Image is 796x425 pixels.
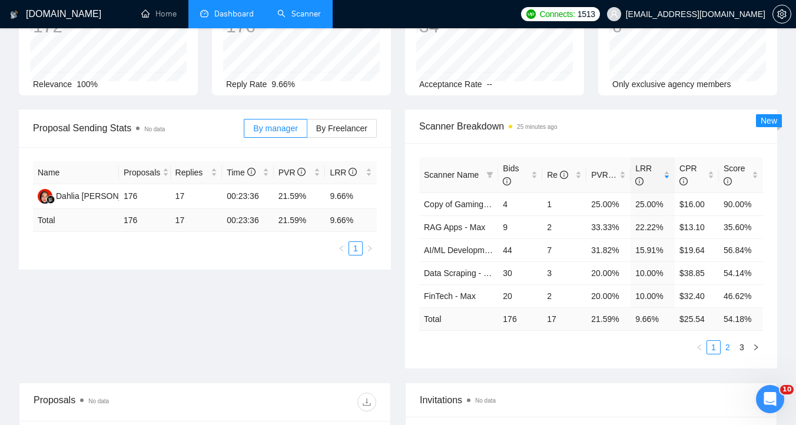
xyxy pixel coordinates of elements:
span: info-circle [679,177,688,185]
span: download [358,397,376,407]
td: 00:23:36 [222,209,274,232]
span: info-circle [560,171,568,179]
li: 2 [721,340,735,354]
span: filter [484,166,496,184]
td: 21.59 % [586,307,631,330]
td: 56.84% [719,238,763,261]
td: $13.10 [675,215,719,238]
span: info-circle [724,177,732,185]
span: Invitations [420,393,762,407]
td: 90.00% [719,192,763,215]
li: Next Page [749,340,763,354]
td: 44 [498,238,542,261]
span: right [752,344,759,351]
td: 21.59 % [274,209,326,232]
td: $ 25.54 [675,307,719,330]
td: 9.66 % [631,307,675,330]
td: 17 [171,209,223,232]
td: 3 [542,261,586,284]
td: 9 [498,215,542,238]
span: CPR [679,164,697,186]
span: info-circle [349,168,357,176]
td: 176 [498,307,542,330]
td: 10.00% [631,284,675,307]
td: 7 [542,238,586,261]
span: Scanner Breakdown [419,119,763,134]
td: 20.00% [586,284,631,307]
span: Acceptance Rate [419,79,482,89]
td: 20 [498,284,542,307]
span: user [610,10,618,18]
span: Connects: [539,8,575,21]
td: 9.66 % [325,209,377,232]
span: info-circle [635,177,644,185]
span: By manager [253,124,297,133]
td: $38.85 [675,261,719,284]
span: No data [475,397,496,404]
a: DWDahlia [PERSON_NAME] [38,191,150,200]
span: Relevance [33,79,72,89]
a: setting [772,9,791,19]
td: 20.00% [586,261,631,284]
span: 100% [77,79,98,89]
span: info-circle [297,168,306,176]
span: Replies [175,166,209,179]
span: filter [486,171,493,178]
td: 30 [498,261,542,284]
span: Scanner Name [424,170,479,180]
span: Dashboard [214,9,254,19]
li: Previous Page [692,340,707,354]
span: LRR [635,164,652,186]
button: download [357,393,376,411]
td: 1 [542,192,586,215]
td: 10.00% [631,261,675,284]
a: searchScanner [277,9,321,19]
span: Proposal Sending Stats [33,121,244,135]
td: 4 [498,192,542,215]
span: left [696,344,703,351]
th: Name [33,161,119,184]
span: PVR [591,170,619,180]
a: 1 [349,242,362,255]
span: 10 [780,385,794,394]
span: setting [773,9,791,19]
td: 15.91% [631,238,675,261]
div: Proposals [34,393,205,411]
span: By Freelancer [316,124,367,133]
td: 00:23:36 [222,184,274,209]
button: right [749,340,763,354]
td: 46.62% [719,284,763,307]
td: 21.59% [274,184,326,209]
td: $19.64 [675,238,719,261]
a: AI/ML Development - Max [424,245,519,255]
li: 1 [349,241,363,255]
div: Dahlia [PERSON_NAME] [56,190,150,202]
span: -- [487,79,492,89]
button: left [334,241,349,255]
td: 31.82% [586,238,631,261]
button: right [363,241,377,255]
td: 176 [119,184,171,209]
li: Next Page [363,241,377,255]
td: 9.66% [325,184,377,209]
img: DW [38,189,52,204]
span: Score [724,164,745,186]
td: 35.60% [719,215,763,238]
td: 2 [542,215,586,238]
span: PVR [278,168,306,177]
th: Proposals [119,161,171,184]
time: 25 minutes ago [517,124,557,130]
span: Proposals [124,166,160,179]
a: 1 [707,341,720,354]
span: No data [88,398,109,404]
span: dashboard [200,9,208,18]
span: LRR [330,168,357,177]
td: 25.00% [586,192,631,215]
span: Bids [503,164,519,186]
a: Copy of Gaming - [PERSON_NAME] [424,200,559,209]
span: info-circle [503,177,511,185]
span: Only exclusive agency members [612,79,731,89]
td: 176 [119,209,171,232]
td: $32.40 [675,284,719,307]
a: FinTech - Max [424,291,476,301]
